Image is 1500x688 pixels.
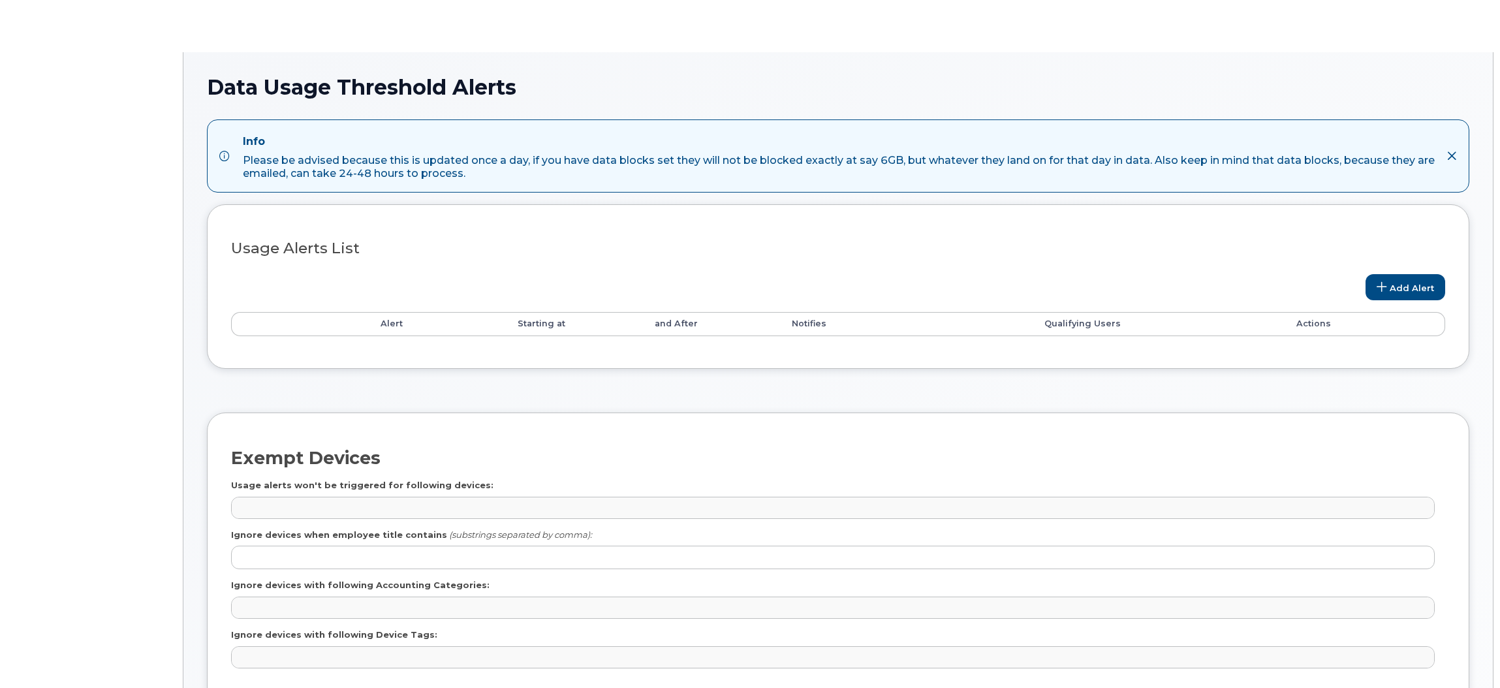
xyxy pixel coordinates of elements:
h4: Info [243,135,1436,148]
label: Ignore devices with following Device Tags: [231,629,437,641]
th: Alert [369,312,506,336]
h3: Usage Alerts List [231,240,1445,257]
th: Actions [1285,312,1445,336]
label: Ignore devices when employee title contains [231,529,447,541]
div: Please be advised because this is updated once a day, if you have data blocks set they will not b... [243,154,1436,180]
label: Usage alerts won't be triggered for following devices: [231,479,493,492]
th: and After [643,312,780,336]
a: Add Alert [1366,274,1445,300]
i: (substrings separated by comma): [449,529,592,540]
h2: Exempt Devices [231,448,381,468]
th: Notifies [780,312,1032,336]
th: Starting at [506,312,643,336]
h1: Data Usage Threshold Alerts [207,76,1469,99]
label: Ignore devices with following Accounting Categories: [231,579,490,591]
th: Qualifying Users [1033,312,1285,336]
